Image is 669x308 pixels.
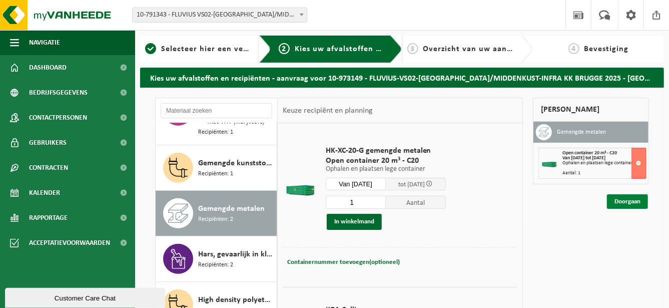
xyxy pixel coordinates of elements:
[198,128,233,137] span: Recipiënten: 1
[326,156,446,166] span: Open container 20 m³ - C20
[145,43,251,55] a: 1Selecteer hier een vestiging
[398,181,425,188] span: tot [DATE]
[198,215,233,224] span: Recipiënten: 2
[423,45,529,53] span: Overzicht van uw aanvraag
[156,236,277,282] button: Hars, gevaarlijk in kleinverpakking Recipiënten: 2
[29,55,67,80] span: Dashboard
[29,30,60,55] span: Navigatie
[156,191,277,236] button: Gemengde metalen Recipiënten: 2
[327,214,382,230] button: In winkelmand
[133,8,307,22] span: 10-791343 - FLUVIUS VS02-BRUGGE/MIDDENKUST
[326,178,386,190] input: Selecteer datum
[161,45,269,53] span: Selecteer hier een vestiging
[557,124,606,140] h3: Gemengde metalen
[562,155,605,161] strong: Van [DATE] tot [DATE]
[326,146,446,156] span: HK-XC-20-G gemengde metalen
[278,98,378,123] div: Keuze recipiënt en planning
[295,45,432,53] span: Kies uw afvalstoffen en recipiënten
[161,103,272,118] input: Materiaal zoeken
[29,180,60,205] span: Kalender
[29,80,88,105] span: Bedrijfsgegevens
[29,205,68,230] span: Rapportage
[562,171,646,176] div: Aantal: 1
[29,105,87,130] span: Contactpersonen
[607,194,648,209] a: Doorgaan
[533,98,649,122] div: [PERSON_NAME]
[198,157,274,169] span: Gemengde kunststoffen (niet-recycleerbaar), exclusief PVC
[407,43,418,54] span: 3
[156,145,277,191] button: Gemengde kunststoffen (niet-recycleerbaar), exclusief PVC Recipiënten: 1
[562,150,617,156] span: Open container 20 m³ - C20
[29,155,68,180] span: Contracten
[198,260,233,270] span: Recipiënten: 2
[198,294,274,306] span: High density polyethyleen (HDPE) gekleurd
[145,43,156,54] span: 1
[287,259,400,265] span: Containernummer toevoegen(optioneel)
[198,248,274,260] span: Hars, gevaarlijk in kleinverpakking
[29,230,110,255] span: Acceptatievoorwaarden
[198,169,233,179] span: Recipiënten: 1
[198,203,265,215] span: Gemengde metalen
[386,196,446,209] span: Aantal
[326,166,446,173] p: Ophalen en plaatsen lege container
[5,286,167,308] iframe: chat widget
[279,43,290,54] span: 2
[568,43,579,54] span: 4
[584,45,629,53] span: Bevestiging
[562,161,646,166] div: Ophalen en plaatsen lege container
[132,8,307,23] span: 10-791343 - FLUVIUS VS02-BRUGGE/MIDDENKUST
[140,68,664,87] h2: Kies uw afvalstoffen en recipiënten - aanvraag voor 10-973149 - FLUVIUS-VS02-[GEOGRAPHIC_DATA]/MI...
[29,130,67,155] span: Gebruikers
[286,255,401,269] button: Containernummer toevoegen(optioneel)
